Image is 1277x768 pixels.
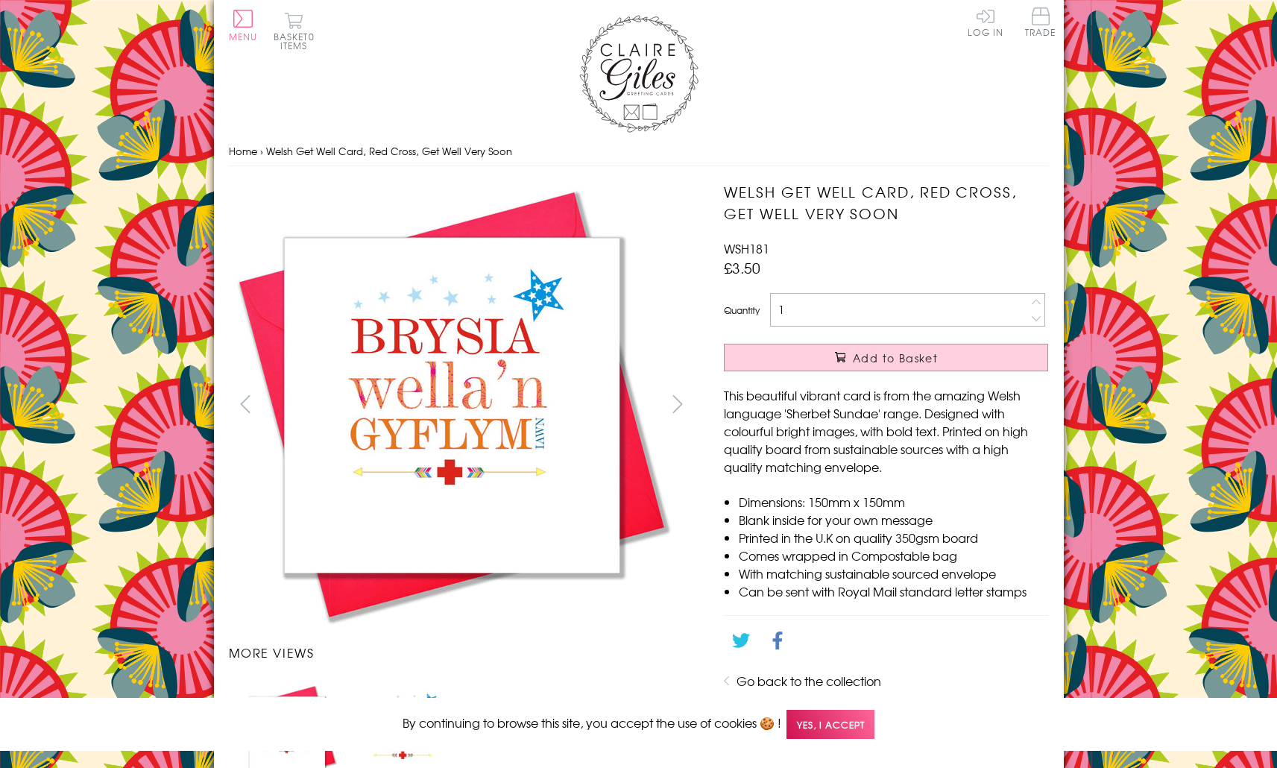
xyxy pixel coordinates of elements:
li: Comes wrapped in Compostable bag [739,547,1048,564]
button: Add to Basket [724,344,1048,371]
button: prev [229,387,262,421]
span: WSH181 [724,239,769,257]
li: Blank inside for your own message [739,511,1048,529]
span: Yes, I accept [786,710,874,739]
span: £3.50 [724,257,760,278]
h1: Welsh Get Well Card, Red Cross, Get Well Very Soon [724,181,1048,224]
h3: More views [229,643,695,661]
a: Go back to the collection [737,672,881,690]
nav: breadcrumbs [229,136,1049,167]
p: This beautiful vibrant card is from the amazing Welsh language 'Sherbet Sundae' range. Designed w... [724,386,1048,476]
span: Trade [1025,7,1056,37]
li: Printed in the U.K on quality 350gsm board [739,529,1048,547]
button: Basket0 items [274,12,315,50]
span: 0 items [280,30,315,52]
li: Can be sent with Royal Mail standard letter stamps [739,582,1048,600]
img: Welsh Get Well Card, Red Cross, Get Well Very Soon [229,181,676,629]
img: Claire Giles Greetings Cards [579,15,699,133]
li: Dimensions: 150mm x 150mm [739,493,1048,511]
button: Menu [229,10,258,41]
span: › [260,144,263,158]
span: Menu [229,30,258,43]
li: With matching sustainable sourced envelope [739,564,1048,582]
a: Trade [1025,7,1056,40]
a: Log In [968,7,1003,37]
label: Quantity [724,303,760,317]
a: Home [229,144,257,158]
span: Add to Basket [853,350,938,365]
span: Welsh Get Well Card, Red Cross, Get Well Very Soon [266,144,512,158]
button: next [660,387,694,421]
